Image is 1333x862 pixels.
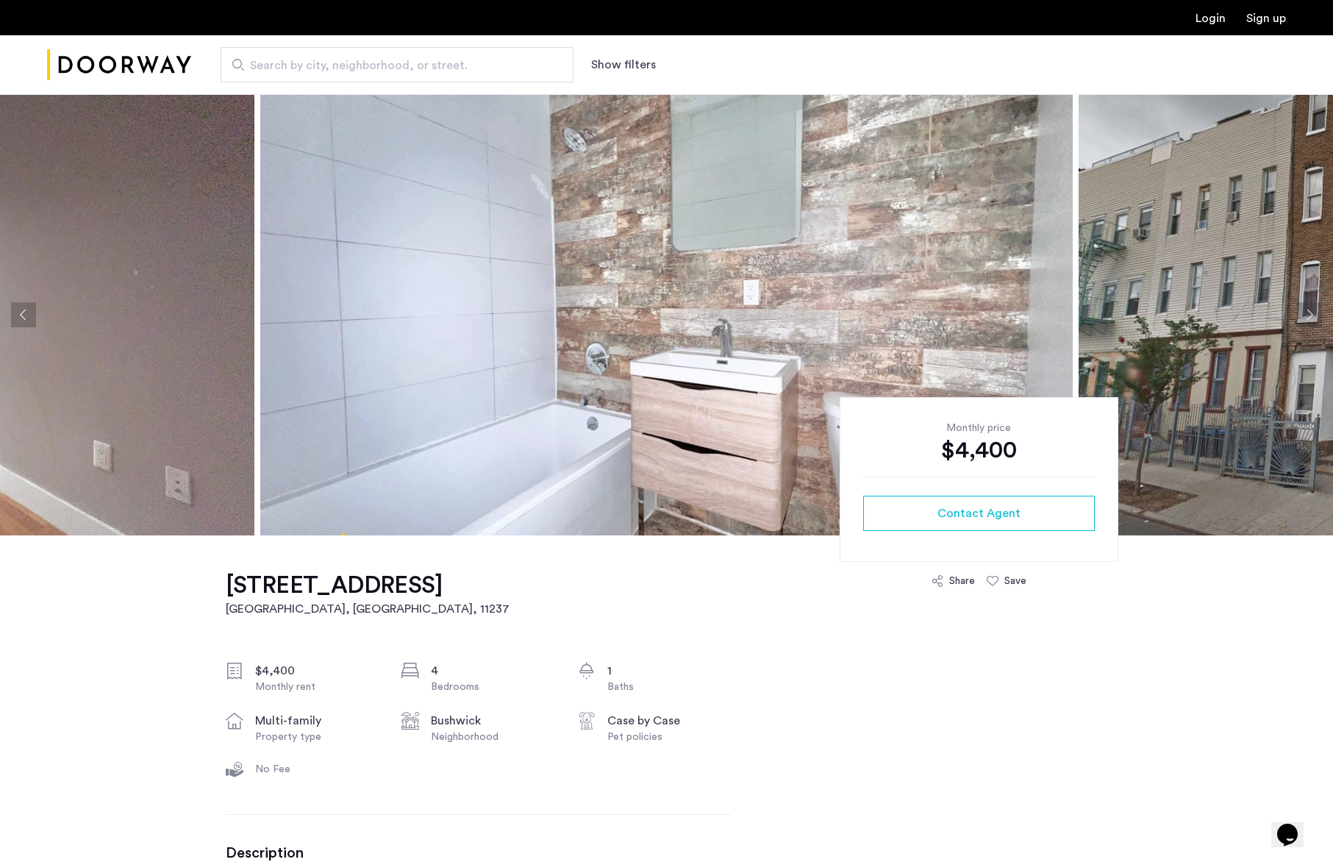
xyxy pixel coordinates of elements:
[47,38,191,93] img: logo
[250,57,532,74] span: Search by city, neighborhood, or street.
[226,600,510,618] h2: [GEOGRAPHIC_DATA], [GEOGRAPHIC_DATA] , 11237
[1196,13,1226,24] a: Login
[431,712,554,730] div: Bushwick
[607,680,731,694] div: Baths
[431,730,554,744] div: Neighborhood
[863,435,1095,465] div: $4,400
[607,662,731,680] div: 1
[937,505,1021,522] span: Contact Agent
[591,56,656,74] button: Show or hide filters
[226,571,510,600] h1: [STREET_ADDRESS]
[255,730,379,744] div: Property type
[255,662,379,680] div: $4,400
[863,496,1095,531] button: button
[431,680,554,694] div: Bedrooms
[1297,302,1322,327] button: Next apartment
[949,574,975,588] div: Share
[607,730,731,744] div: Pet policies
[607,712,731,730] div: Case by Case
[221,47,573,82] input: Apartment Search
[255,762,379,777] div: No Fee
[226,844,731,862] h3: Description
[863,421,1095,435] div: Monthly price
[226,571,510,618] a: [STREET_ADDRESS][GEOGRAPHIC_DATA], [GEOGRAPHIC_DATA], 11237
[11,302,36,327] button: Previous apartment
[1004,574,1026,588] div: Save
[255,712,379,730] div: multi-family
[431,662,554,680] div: 4
[1271,803,1318,847] iframe: chat widget
[260,94,1073,535] img: apartment
[1246,13,1286,24] a: Registration
[47,38,191,93] a: Cazamio Logo
[255,680,379,694] div: Monthly rent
